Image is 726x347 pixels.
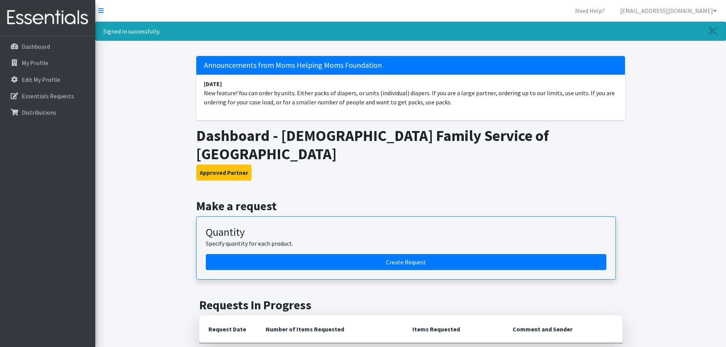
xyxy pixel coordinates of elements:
h1: Dashboard - [DEMOGRAPHIC_DATA] Family Service of [GEOGRAPHIC_DATA] [196,126,625,163]
a: Distributions [3,105,92,120]
th: Number of Items Requested [256,315,404,343]
a: [EMAIL_ADDRESS][DOMAIN_NAME] [614,3,723,18]
th: Items Requested [403,315,503,343]
a: Create a request by quantity [206,254,606,270]
div: Signed in successfully. [95,22,726,41]
p: Specify quantity for each product. [206,239,606,248]
th: Comment and Sender [503,315,622,343]
h2: Make a request [196,199,625,213]
p: Dashboard [22,43,50,50]
img: HumanEssentials [3,5,92,30]
strong: [DATE] [204,80,222,88]
a: Edit My Profile [3,72,92,87]
th: Request Date [199,315,256,343]
button: Approved Partner [196,165,252,181]
li: New feature! You can order by units. Either packs of diapers, or units (individual) diapers. If y... [196,75,625,111]
a: Close [701,22,726,40]
a: Need Help? [569,3,611,18]
p: Edit My Profile [22,76,60,83]
h5: Announcements from Moms Helping Moms Foundation [196,56,625,75]
h3: Quantity [206,226,606,239]
a: My Profile [3,55,92,70]
a: Dashboard [3,39,92,54]
h2: Requests In Progress [199,298,622,312]
a: Essentials Requests [3,88,92,104]
p: My Profile [22,59,48,67]
p: Essentials Requests [22,92,74,100]
p: Distributions [22,109,56,116]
